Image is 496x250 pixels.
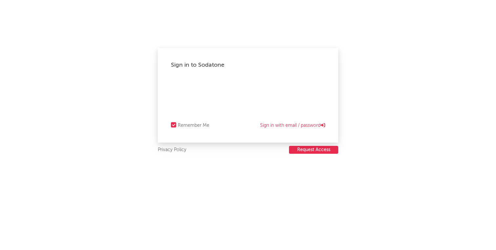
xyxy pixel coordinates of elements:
[260,122,325,129] a: Sign in with email / password
[158,146,186,154] a: Privacy Policy
[178,122,209,129] div: Remember Me
[171,61,325,69] div: Sign in to Sodatone
[289,146,338,154] button: Request Access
